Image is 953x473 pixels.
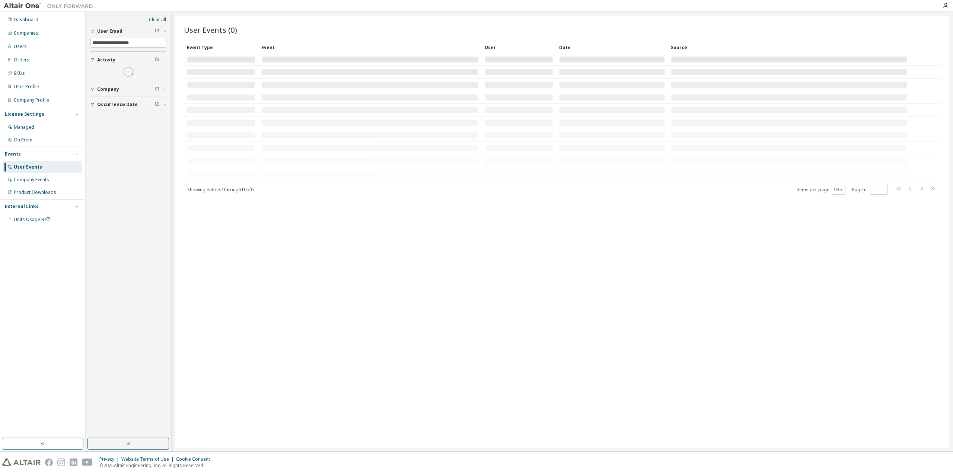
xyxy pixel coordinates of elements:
[99,456,121,462] div: Privacy
[176,456,214,462] div: Cookie Consent
[5,111,44,117] div: License Settings
[485,41,553,53] div: User
[187,186,254,193] span: Showing entries 1 through 10 of 0
[14,164,42,170] div: User Events
[14,137,32,143] div: On Prem
[155,28,159,34] span: Clear filter
[261,41,479,53] div: Event
[14,57,29,63] div: Orders
[82,458,93,466] img: youtube.svg
[90,17,166,23] a: Clear all
[14,84,39,90] div: User Profile
[14,70,25,76] div: SKUs
[14,30,38,36] div: Companies
[2,458,41,466] img: altair_logo.svg
[57,458,65,466] img: instagram.svg
[97,102,138,108] span: Occurrence Date
[5,151,21,157] div: Events
[184,25,237,35] span: User Events (0)
[14,44,27,49] div: Users
[90,23,166,39] button: User Email
[14,97,49,103] div: Company Profile
[97,57,115,63] span: Activity
[45,458,53,466] img: facebook.svg
[852,185,888,195] span: Page n.
[14,177,49,183] div: Company Events
[14,216,50,223] span: Units Usage BI
[90,96,166,113] button: Occurrence Date
[90,52,166,68] button: Activity
[155,102,159,108] span: Clear filter
[155,86,159,92] span: Clear filter
[90,81,166,98] button: Company
[671,41,908,53] div: Source
[97,86,119,92] span: Company
[97,28,122,34] span: User Email
[5,204,39,210] div: External Links
[796,185,845,195] span: Items per page
[70,458,77,466] img: linkedin.svg
[155,57,159,63] span: Clear filter
[834,187,844,193] button: 10
[187,41,255,53] div: Event Type
[559,41,665,53] div: Date
[4,2,97,10] img: Altair One
[121,456,176,462] div: Website Terms of Use
[14,17,38,23] div: Dashboard
[14,124,34,130] div: Managed
[99,462,214,469] p: © 2025 Altair Engineering, Inc. All Rights Reserved.
[14,189,56,195] div: Product Downloads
